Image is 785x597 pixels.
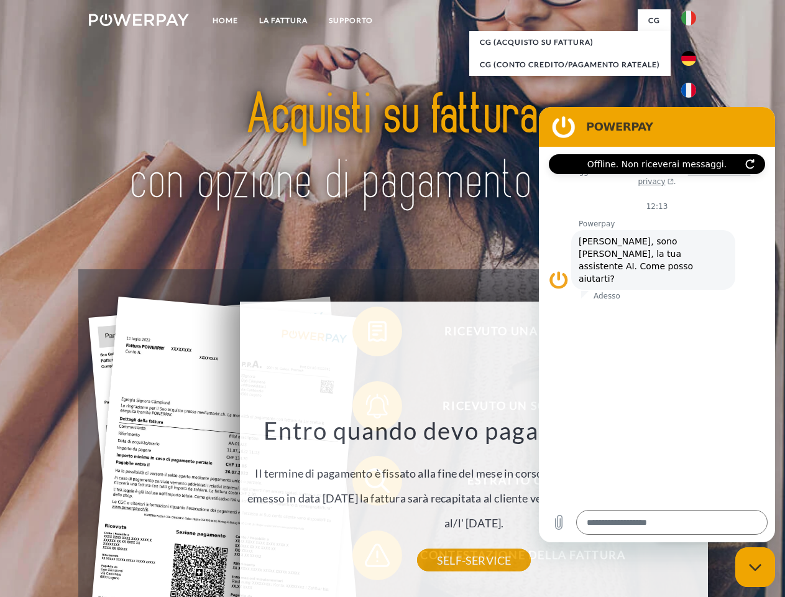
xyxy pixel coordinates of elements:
img: de [681,51,696,66]
div: Il termine di pagamento è fissato alla fine del mese in corso. Ad esempio se l'ordine è stato eme... [247,415,701,560]
img: it [681,11,696,25]
a: CG (Conto Credito/Pagamento rateale) [469,53,671,76]
img: fr [681,83,696,98]
a: LA FATTURA [249,9,318,32]
img: title-powerpay_it.svg [119,60,666,238]
iframe: Finestra di messaggistica [539,107,775,542]
h3: Entro quando devo pagare la fattura? [247,415,701,445]
img: logo-powerpay-white.svg [89,14,189,26]
a: SELF-SERVICE [417,549,531,572]
a: Home [202,9,249,32]
a: CG [638,9,671,32]
a: Supporto [318,9,383,32]
iframe: Pulsante per aprire la finestra di messaggistica, conversazione in corso [735,547,775,587]
a: CG (Acquisto su fattura) [469,31,671,53]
